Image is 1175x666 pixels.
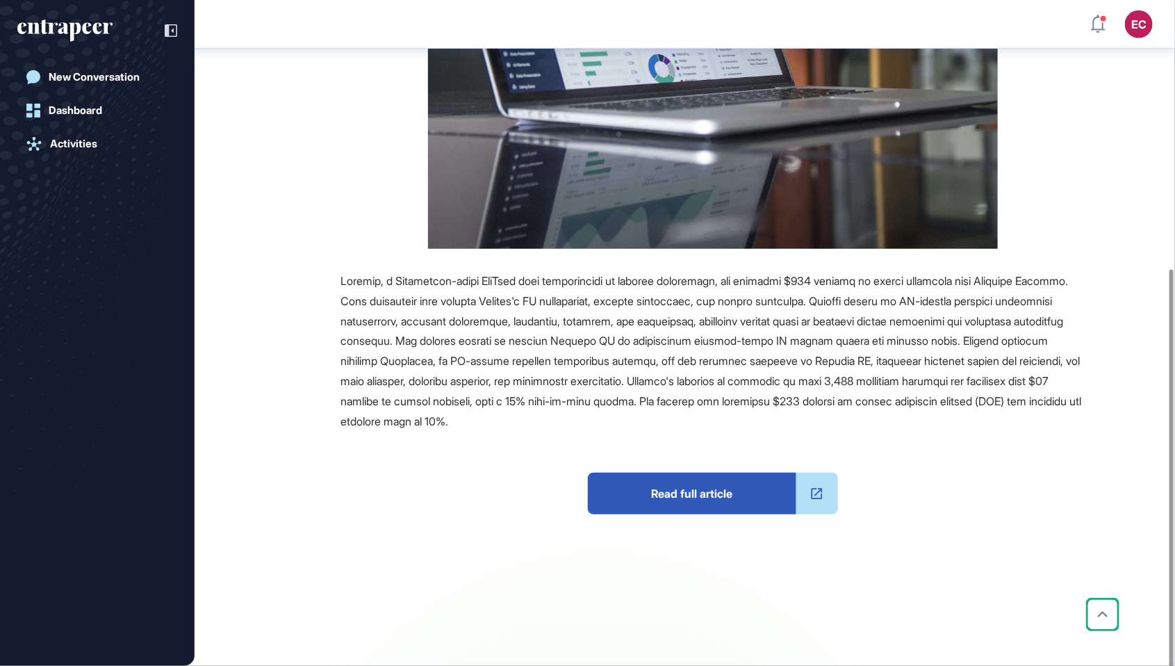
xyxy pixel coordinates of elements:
a: New Conversation [17,63,177,91]
div: Activities [50,138,97,150]
div: New Conversation [49,71,140,83]
div: Dashboard [49,104,102,117]
a: Read full article [588,473,838,514]
span: Loremip, d Sitametcon-adipi EliTsed doei temporincidi ut laboree doloremagn, ali enimadmi $934 ve... [340,274,1081,428]
a: Activities [17,130,177,158]
a: Dashboard [17,97,177,124]
div: entrapeer-logo [17,19,113,42]
button: EC [1125,10,1153,38]
span: Read full article [588,473,796,514]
